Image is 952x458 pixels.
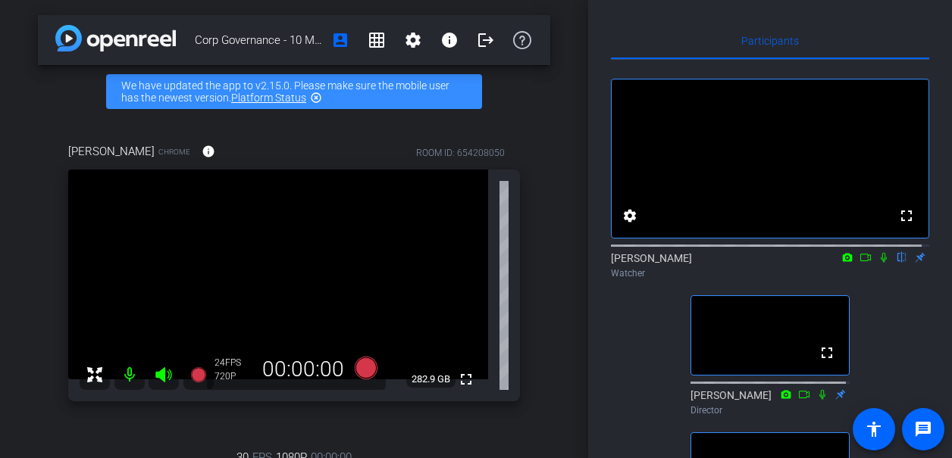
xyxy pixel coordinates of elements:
[897,207,916,225] mat-icon: fullscreen
[741,36,799,46] span: Participants
[195,25,322,55] span: Corp Governance - 10 Minute Interview
[215,370,252,382] div: 720P
[865,420,883,438] mat-icon: accessibility
[158,146,190,157] span: Chrome
[68,143,155,160] span: [PERSON_NAME]
[477,31,495,49] mat-icon: logout
[368,31,386,49] mat-icon: grid_on
[202,145,215,158] mat-icon: info
[691,388,850,417] div: [PERSON_NAME]
[55,25,176,51] img: app-logo
[106,74,482,109] div: We have updated the app to v2.15.0. Please make sure the mobile user has the newest version.
[818,344,836,362] mat-icon: fullscreen
[893,250,911,263] mat-icon: flip
[611,251,929,280] div: [PERSON_NAME]
[406,370,456,388] span: 282.9 GB
[231,92,306,104] a: Platform Status
[331,31,349,49] mat-icon: account_box
[457,370,475,388] mat-icon: fullscreen
[252,357,354,382] div: 00:00:00
[215,357,252,369] div: 24
[611,266,929,280] div: Watcher
[691,403,850,417] div: Director
[310,92,322,104] mat-icon: highlight_off
[416,146,505,160] div: ROOM ID: 654208050
[440,31,459,49] mat-icon: info
[914,420,932,438] mat-icon: message
[621,207,639,225] mat-icon: settings
[404,31,422,49] mat-icon: settings
[225,357,241,368] span: FPS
